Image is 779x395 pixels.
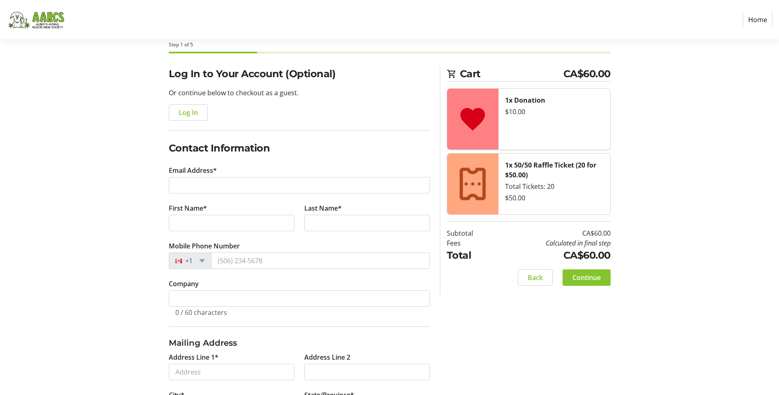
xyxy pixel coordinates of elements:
[494,228,611,238] td: CA$60.00
[505,193,604,203] div: $50.00
[169,67,430,81] h2: Log In to Your Account (Optional)
[505,161,596,179] strong: 1x 50/50 Raffle Ticket (20 for $50.00)
[169,241,240,251] label: Mobile Phone Number
[505,181,604,191] div: Total Tickets: 20
[169,352,218,362] label: Address Line 1*
[169,88,430,98] p: Or continue below to checkout as a guest.
[505,96,545,105] strong: 1x Donation
[169,104,208,121] button: Log In
[7,3,65,36] img: Alberta Animal Rescue Crew Society's Logo
[494,248,611,263] td: CA$60.00
[169,364,294,380] input: Address
[460,67,563,81] span: Cart
[169,279,199,289] label: Company
[175,308,227,317] tr-character-limit: 0 / 60 characters
[211,253,430,269] input: (506) 234-5678
[169,41,611,48] div: Step 1 of 5
[169,141,430,156] h2: Contact Information
[447,228,494,238] td: Subtotal
[304,352,350,362] label: Address Line 2
[169,165,217,175] label: Email Address*
[169,337,430,349] h3: Mailing Address
[447,238,494,248] td: Fees
[528,273,543,282] span: Back
[572,273,601,282] span: Continue
[179,108,198,117] span: Log In
[169,203,207,213] label: First Name*
[494,238,611,248] td: Calculated in final step
[447,248,494,263] td: Total
[743,12,772,28] a: Home
[304,203,342,213] label: Last Name*
[563,269,611,286] button: Continue
[505,107,604,117] div: $10.00
[563,67,611,81] span: CA$60.00
[518,269,553,286] button: Back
